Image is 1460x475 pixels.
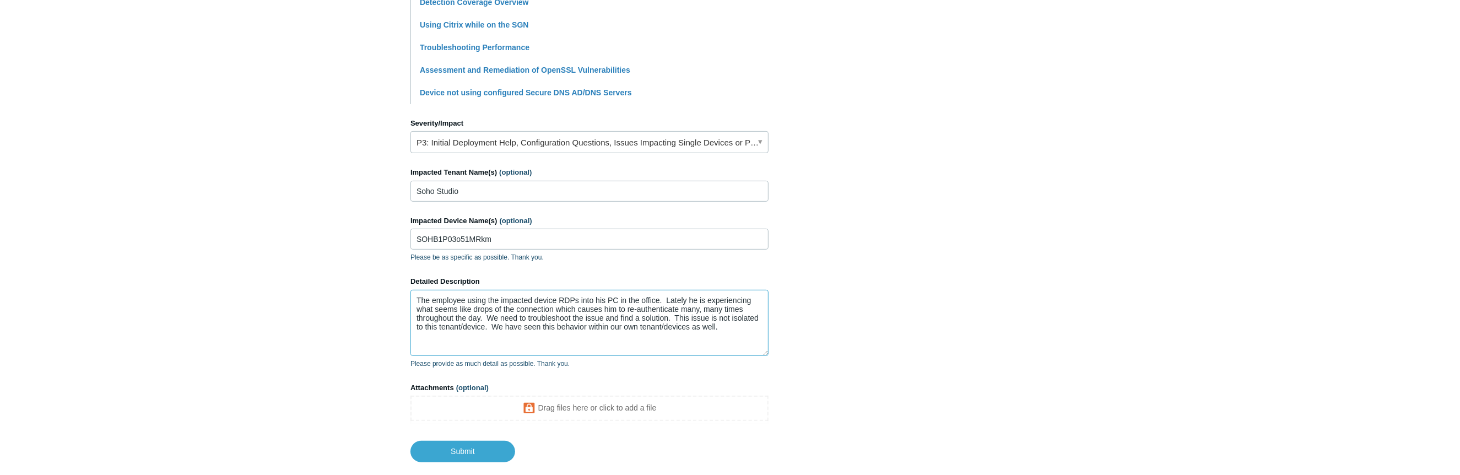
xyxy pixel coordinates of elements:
[410,167,769,178] label: Impacted Tenant Name(s)
[410,215,769,226] label: Impacted Device Name(s)
[410,118,769,129] label: Severity/Impact
[420,43,529,52] a: Troubleshooting Performance
[420,66,630,74] a: Assessment and Remediation of OpenSSL Vulnerabilities
[499,168,532,176] span: (optional)
[410,131,769,153] a: P3: Initial Deployment Help, Configuration Questions, Issues Impacting Single Devices or Past Out...
[410,252,769,262] p: Please be as specific as possible. Thank you.
[410,276,769,287] label: Detailed Description
[500,217,532,225] span: (optional)
[410,382,769,393] label: Attachments
[420,88,632,97] a: Device not using configured Secure DNS AD/DNS Servers
[410,359,769,369] p: Please provide as much detail as possible. Thank you.
[456,384,489,392] span: (optional)
[410,441,515,462] input: Submit
[420,20,529,29] a: Using Citrix while on the SGN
